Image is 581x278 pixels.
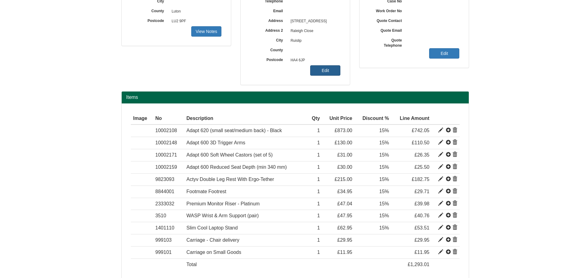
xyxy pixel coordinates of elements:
label: Work Order No [369,7,407,14]
span: £47.95 [337,213,352,218]
td: 2333032 [153,198,184,210]
span: Adapt 600 Soft Wheel Castors (set of 5) [186,152,273,157]
th: Description [184,113,307,125]
span: 1 [317,152,320,157]
span: £29.71 [414,189,429,194]
span: Adapt 600 3D Trigger Arms [186,140,245,145]
span: 1 [317,201,320,206]
span: £31.00 [337,152,352,157]
th: Qty [307,113,322,125]
span: HA4 6JP [288,56,341,65]
span: 15% [379,225,389,230]
span: £11.95 [337,250,352,255]
span: £130.00 [335,140,352,145]
span: £47.04 [337,201,352,206]
a: View Notes [191,26,221,37]
th: Unit Price [322,113,355,125]
span: £215.00 [335,177,352,182]
span: Carriage on Small Goods [186,250,241,255]
label: Quote Contact [369,16,407,23]
span: £30.00 [337,164,352,170]
span: £11.95 [414,250,429,255]
span: 15% [379,189,389,194]
span: £53.51 [414,225,429,230]
span: 15% [379,177,389,182]
span: £873.00 [335,128,352,133]
span: £742.05 [412,128,429,133]
span: £26.35 [414,152,429,157]
label: Address [250,16,288,23]
span: £39.98 [414,201,429,206]
span: £25.50 [414,164,429,170]
span: £29.95 [337,237,352,243]
span: 15% [379,152,389,157]
td: 10002159 [153,161,184,174]
span: £29.95 [414,237,429,243]
td: 10002148 [153,137,184,149]
span: Actyv Double Leg Rest With Ergo-Tether [186,177,274,182]
span: 1 [317,250,320,255]
th: Discount % [355,113,392,125]
span: £40.76 [414,213,429,218]
label: Address 2 [250,26,288,33]
td: Total [184,258,307,270]
td: 3510 [153,210,184,222]
span: LU2 9PF [169,16,222,26]
label: County [250,46,288,53]
td: 10002171 [153,149,184,161]
label: Postcode [250,56,288,63]
span: 1 [317,177,320,182]
label: Email [250,7,288,14]
span: Footmate Footrest [186,189,226,194]
a: Edit [310,65,340,76]
label: Postcode [131,16,169,23]
span: 15% [379,201,389,206]
span: [STREET_ADDRESS] [288,16,341,26]
span: 1 [317,140,320,145]
span: 15% [379,164,389,170]
th: No [153,113,184,125]
label: Quote Email [369,26,407,33]
td: 9823093 [153,173,184,186]
span: £1,293.01 [408,262,429,267]
span: Slim Cool Laptop Stand [186,225,238,230]
td: 10002108 [153,125,184,137]
td: 8844001 [153,186,184,198]
span: Ruislip [288,36,341,46]
span: Premium Monitor Riser - Platinum [186,201,260,206]
label: Quote Telephone [369,36,407,48]
span: £182.75 [412,177,429,182]
span: WASP Wrist & Arm Support (pair) [186,213,259,218]
span: Adapt 600 Reduced Seat Depth (min 340 mm) [186,164,287,170]
span: 15% [379,140,389,145]
h2: Items [126,95,464,100]
span: 1 [317,225,320,230]
span: Raleigh Close [288,26,341,36]
span: £34.95 [337,189,352,194]
th: Line Amount [392,113,432,125]
label: County [131,7,169,14]
span: Carriage - Chair delivery [186,237,239,243]
td: 999103 [153,234,184,247]
span: 15% [379,128,389,133]
span: £62.95 [337,225,352,230]
td: 1401110 [153,222,184,234]
span: Luton [169,7,222,16]
span: 1 [317,128,320,133]
span: Adapt 620 (small seat/medium back) - Black [186,128,282,133]
td: 999101 [153,246,184,258]
span: 1 [317,189,320,194]
label: City [250,36,288,43]
span: 1 [317,164,320,170]
span: 15% [379,213,389,218]
a: Edit [429,48,459,59]
span: 1 [317,213,320,218]
th: Image [131,113,153,125]
span: £110.50 [412,140,429,145]
span: 1 [317,237,320,243]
